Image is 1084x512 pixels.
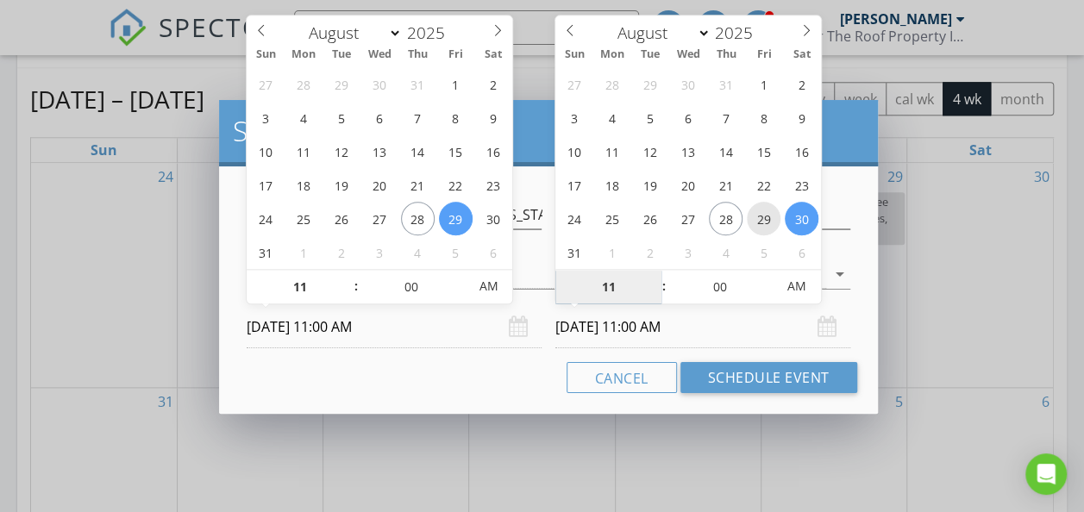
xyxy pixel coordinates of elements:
[709,168,743,202] span: August 21, 2025
[709,67,743,101] span: July 31, 2025
[247,49,285,60] span: Sun
[363,202,397,235] span: August 27, 2025
[631,49,669,60] span: Tue
[287,235,321,269] span: September 1, 2025
[557,235,591,269] span: August 31, 2025
[773,269,820,303] span: Click to toggle
[633,134,667,168] span: August 12, 2025
[671,168,705,202] span: August 20, 2025
[680,362,857,393] button: Schedule Event
[567,362,677,393] button: Cancel
[363,235,397,269] span: September 3, 2025
[633,202,667,235] span: August 26, 2025
[249,202,283,235] span: August 24, 2025
[323,49,360,60] span: Tue
[671,235,705,269] span: September 3, 2025
[745,49,783,60] span: Fri
[595,235,629,269] span: September 1, 2025
[557,134,591,168] span: August 10, 2025
[671,67,705,101] span: July 30, 2025
[325,168,359,202] span: August 19, 2025
[233,114,863,148] h2: Schedule Event
[325,101,359,134] span: August 5, 2025
[830,264,850,284] i: arrow_drop_down
[671,134,705,168] span: August 13, 2025
[785,235,818,269] span: September 6, 2025
[363,134,397,168] span: August 13, 2025
[402,22,459,44] input: Year
[401,202,435,235] span: August 28, 2025
[785,67,818,101] span: August 2, 2025
[747,235,780,269] span: September 5, 2025
[747,101,780,134] span: August 8, 2025
[477,134,511,168] span: August 16, 2025
[287,202,321,235] span: August 25, 2025
[401,67,435,101] span: July 31, 2025
[477,67,511,101] span: August 2, 2025
[325,67,359,101] span: July 29, 2025
[1025,453,1067,495] div: Open Intercom Messenger
[557,168,591,202] span: August 17, 2025
[557,202,591,235] span: August 24, 2025
[439,101,473,134] span: August 8, 2025
[557,67,591,101] span: July 27, 2025
[401,235,435,269] span: September 4, 2025
[785,134,818,168] span: August 16, 2025
[363,67,397,101] span: July 30, 2025
[360,49,398,60] span: Wed
[363,168,397,202] span: August 20, 2025
[249,168,283,202] span: August 17, 2025
[465,269,512,303] span: Click to toggle
[785,202,818,235] span: August 30, 2025
[439,67,473,101] span: August 1, 2025
[477,101,511,134] span: August 9, 2025
[785,168,818,202] span: August 23, 2025
[285,49,323,60] span: Mon
[707,49,745,60] span: Thu
[398,49,436,60] span: Thu
[247,306,542,348] input: Select date
[709,235,743,269] span: September 4, 2025
[249,235,283,269] span: August 31, 2025
[711,22,768,44] input: Year
[401,168,435,202] span: August 21, 2025
[477,168,511,202] span: August 23, 2025
[477,235,511,269] span: September 6, 2025
[555,49,593,60] span: Sun
[287,101,321,134] span: August 4, 2025
[709,101,743,134] span: August 7, 2025
[671,101,705,134] span: August 6, 2025
[747,134,780,168] span: August 15, 2025
[363,101,397,134] span: August 6, 2025
[595,134,629,168] span: August 11, 2025
[747,168,780,202] span: August 22, 2025
[633,101,667,134] span: August 5, 2025
[709,202,743,235] span: August 28, 2025
[249,67,283,101] span: July 27, 2025
[439,134,473,168] span: August 15, 2025
[325,235,359,269] span: September 2, 2025
[595,101,629,134] span: August 4, 2025
[633,67,667,101] span: July 29, 2025
[439,235,473,269] span: September 5, 2025
[401,134,435,168] span: August 14, 2025
[354,269,359,303] span: :
[671,202,705,235] span: August 27, 2025
[249,134,283,168] span: August 10, 2025
[747,67,780,101] span: August 1, 2025
[287,134,321,168] span: August 11, 2025
[474,49,512,60] span: Sat
[661,269,667,303] span: :
[477,202,511,235] span: August 30, 2025
[436,49,474,60] span: Fri
[709,134,743,168] span: August 14, 2025
[287,67,321,101] span: July 28, 2025
[249,101,283,134] span: August 3, 2025
[593,49,631,60] span: Mon
[439,168,473,202] span: August 22, 2025
[555,306,850,348] input: Select date
[595,67,629,101] span: July 28, 2025
[557,101,591,134] span: August 3, 2025
[287,168,321,202] span: August 18, 2025
[633,168,667,202] span: August 19, 2025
